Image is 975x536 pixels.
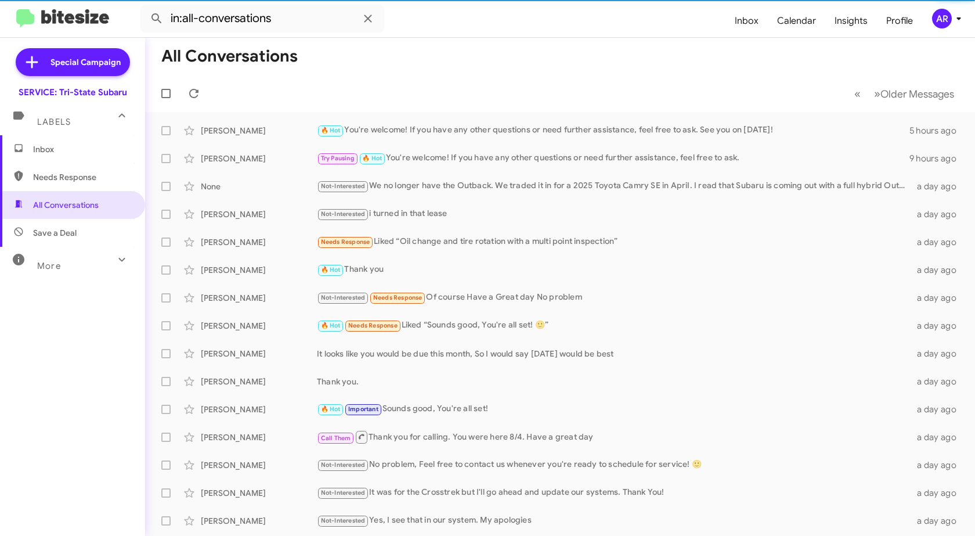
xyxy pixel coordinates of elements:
[912,404,966,415] div: a day ago
[16,48,130,76] a: Special Campaign
[321,461,366,469] span: Not-Interested
[317,486,912,499] div: It was for the Crosstrek but I'll go ahead and update our systems. Thank You!
[201,320,317,332] div: [PERSON_NAME]
[912,431,966,443] div: a day ago
[201,459,317,471] div: [PERSON_NAME]
[317,348,912,359] div: It looks like you would be due this month, So I would say [DATE] would be best
[317,430,912,444] div: Thank you for calling. You were here 8/4. Have a great day
[317,207,912,221] div: i turned in that lease
[317,319,912,332] div: Liked “Sounds good, You're all set! 🙂”
[201,181,317,192] div: None
[362,154,382,162] span: 🔥 Hot
[912,376,966,387] div: a day ago
[321,154,355,162] span: Try Pausing
[33,143,132,155] span: Inbox
[317,376,912,387] div: Thank you.
[201,376,317,387] div: [PERSON_NAME]
[50,56,121,68] span: Special Campaign
[19,87,127,98] div: SERVICE: Tri-State Subaru
[848,82,961,106] nav: Page navigation example
[348,322,398,329] span: Needs Response
[37,261,61,271] span: More
[321,182,366,190] span: Not-Interested
[768,4,825,38] a: Calendar
[317,291,912,304] div: Of course Have a Great day No problem
[922,9,962,28] button: AR
[912,515,966,527] div: a day ago
[201,208,317,220] div: [PERSON_NAME]
[912,236,966,248] div: a day ago
[317,235,912,249] div: Liked “Oil change and tire rotation with a multi point inspection”
[201,348,317,359] div: [PERSON_NAME]
[317,458,912,472] div: No problem, Feel free to contact us whenever you're ready to schedule for service! 🙂
[33,171,132,183] span: Needs Response
[825,4,877,38] a: Insights
[321,266,341,274] span: 🔥 Hot
[909,125,966,136] div: 5 hours ago
[201,404,317,415] div: [PERSON_NAME]
[140,5,384,33] input: Search
[912,348,966,359] div: a day ago
[317,402,912,416] div: Sounds good, You're all set!
[201,264,317,276] div: [PERSON_NAME]
[161,47,298,66] h1: All Conversations
[201,487,317,499] div: [PERSON_NAME]
[321,294,366,301] span: Not-Interested
[880,88,954,100] span: Older Messages
[321,517,366,524] span: Not-Interested
[317,263,912,276] div: Thank you
[877,4,922,38] a: Profile
[912,181,966,192] div: a day ago
[373,294,423,301] span: Needs Response
[874,87,880,101] span: »
[909,153,966,164] div: 9 hours ago
[317,152,909,165] div: You're welcome! If you have any other questions or need further assistance, feel free to ask.
[317,124,909,137] div: You're welcome! If you have any other questions or need further assistance, feel free to ask. See...
[201,153,317,164] div: [PERSON_NAME]
[37,117,71,127] span: Labels
[912,459,966,471] div: a day ago
[912,292,966,304] div: a day ago
[912,487,966,499] div: a day ago
[321,127,341,134] span: 🔥 Hot
[201,125,317,136] div: [PERSON_NAME]
[321,489,366,497] span: Not-Interested
[321,405,341,413] span: 🔥 Hot
[912,264,966,276] div: a day ago
[321,210,366,218] span: Not-Interested
[867,82,961,106] button: Next
[321,434,351,442] span: Call Them
[317,514,912,527] div: Yes, I see that in our system. My apologies
[201,431,317,443] div: [PERSON_NAME]
[932,9,952,28] div: AR
[317,179,912,193] div: We no longer have the Outback. We traded it in for a 2025 Toyota Camry SE in ApriI. I read that S...
[912,208,966,220] div: a day ago
[847,82,868,106] button: Previous
[201,515,317,527] div: [PERSON_NAME]
[321,322,341,329] span: 🔥 Hot
[912,320,966,332] div: a day ago
[725,4,768,38] a: Inbox
[854,87,861,101] span: «
[321,238,370,246] span: Needs Response
[201,236,317,248] div: [PERSON_NAME]
[348,405,378,413] span: Important
[33,199,99,211] span: All Conversations
[33,227,77,239] span: Save a Deal
[201,292,317,304] div: [PERSON_NAME]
